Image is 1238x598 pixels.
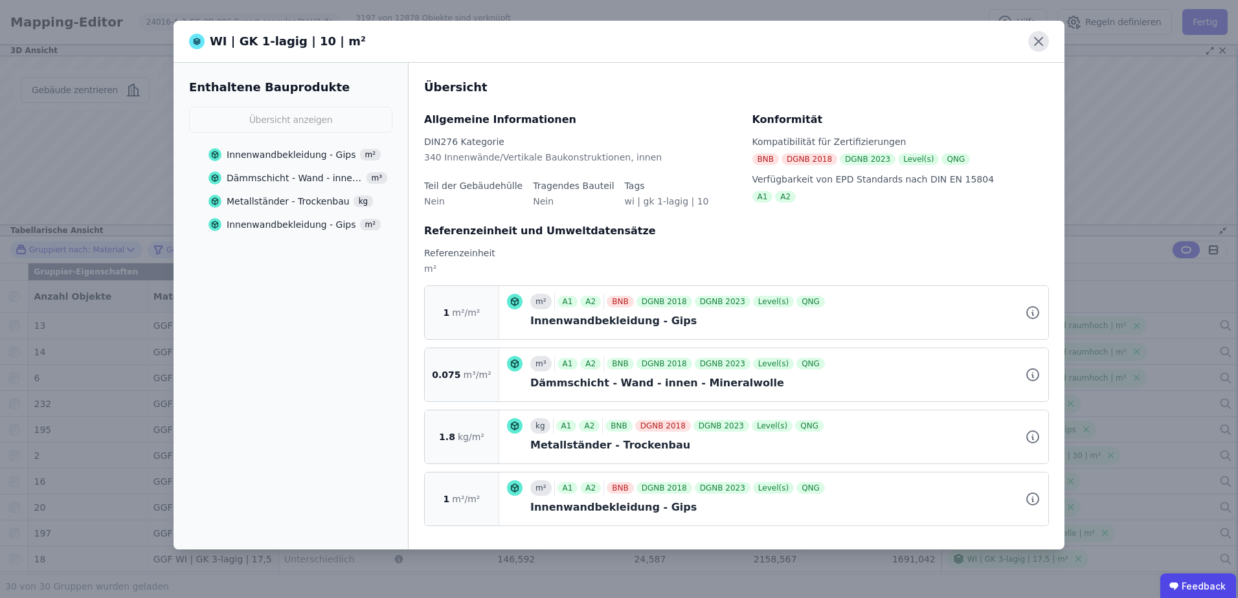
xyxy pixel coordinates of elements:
[580,482,601,494] div: A2
[533,195,614,218] div: Nein
[795,420,824,432] div: QNG
[752,191,773,203] div: A1
[424,135,662,148] div: DIN276 Kategorie
[530,437,1041,453] div: Metallständer - Trockenbau
[354,195,374,207] span: kg
[424,247,1049,260] div: Referenzeinheit
[752,153,779,165] div: BNB
[557,296,578,307] div: A1
[189,78,392,96] div: Enthaltene Bauprodukte
[366,172,388,184] span: m³
[840,153,895,165] div: DGNB 2023
[782,153,837,165] div: DGNB 2018
[530,356,552,371] div: m³
[607,482,633,494] div: BNB
[635,420,691,432] div: DGNB 2018
[580,358,601,370] div: A2
[533,179,614,192] div: Tragendes Bauteil
[189,32,366,50] div: WI | GK 1-lagig | 10 | m²
[444,493,450,505] span: 1
[580,296,601,307] div: A2
[432,368,460,381] span: 0.075
[439,430,455,443] span: 1.8
[227,148,356,161] div: Innenwandbekleidung - Gips
[424,223,1049,239] div: Referenzeinheit und Umweltdatensätze
[752,112,1050,127] div: Konformität
[227,172,363,184] div: Dämmschicht - Wand - innen - Mineralwolle
[941,153,970,165] div: QNG
[636,296,692,307] div: DGNB 2018
[775,191,796,203] div: A2
[695,358,750,370] div: DGNB 2023
[530,418,550,434] div: kg
[753,358,794,370] div: Level(s)
[898,153,939,165] div: Level(s)
[752,135,1050,148] div: Kompatibilität für Zertifizierungen
[530,480,552,496] div: m²
[424,195,523,218] div: Nein
[189,107,392,133] button: Übersicht anzeigen
[424,179,523,192] div: Teil der Gebäudehülle
[424,151,662,174] div: 340 Innenwände/Vertikale Baukonstruktionen, innen
[227,195,350,208] div: Metallständer - Trockenbau
[452,306,480,319] span: m²/m²
[752,420,793,432] div: Level(s)
[464,368,491,381] span: m³/m²
[607,358,633,370] div: BNB
[625,179,709,192] div: Tags
[636,482,692,494] div: DGNB 2018
[625,195,709,218] div: wi | gk 1-lagig | 10
[605,420,632,432] div: BNB
[753,482,794,494] div: Level(s)
[557,482,578,494] div: A1
[424,78,1049,96] div: Übersicht
[458,430,484,443] span: kg/m²
[796,358,825,370] div: QNG
[636,358,692,370] div: DGNB 2018
[452,493,480,505] span: m²/m²
[530,500,1041,515] div: Innenwandbekleidung - Gips
[227,218,356,231] div: Innenwandbekleidung - Gips
[695,296,750,307] div: DGNB 2023
[693,420,749,432] div: DGNB 2023
[607,296,633,307] div: BNB
[579,420,600,432] div: A2
[796,296,825,307] div: QNG
[360,219,381,230] span: m²
[360,149,381,161] span: m²
[530,375,1041,391] div: Dämmschicht - Wand - innen - Mineralwolle
[752,173,1050,186] div: Verfügbarkeit von EPD Standards nach DIN EN 15804
[424,112,737,127] div: Allgemeine Informationen
[753,296,794,307] div: Level(s)
[796,482,825,494] div: QNG
[530,313,1041,329] div: Innenwandbekleidung - Gips
[556,420,577,432] div: A1
[530,294,552,309] div: m²
[557,358,578,370] div: A1
[424,262,1049,285] div: m²
[444,306,450,319] span: 1
[695,482,750,494] div: DGNB 2023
